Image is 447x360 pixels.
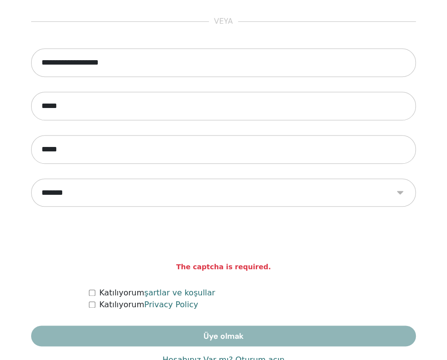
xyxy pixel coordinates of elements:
label: Katılıyorum [99,299,198,311]
a: Privacy Policy [144,300,198,309]
span: veya [209,16,238,28]
a: şartlar ve koşullar [144,288,215,297]
iframe: reCAPTCHA [149,221,299,260]
strong: The captcha is required. [176,262,271,272]
label: Katılıyorum [99,287,215,299]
